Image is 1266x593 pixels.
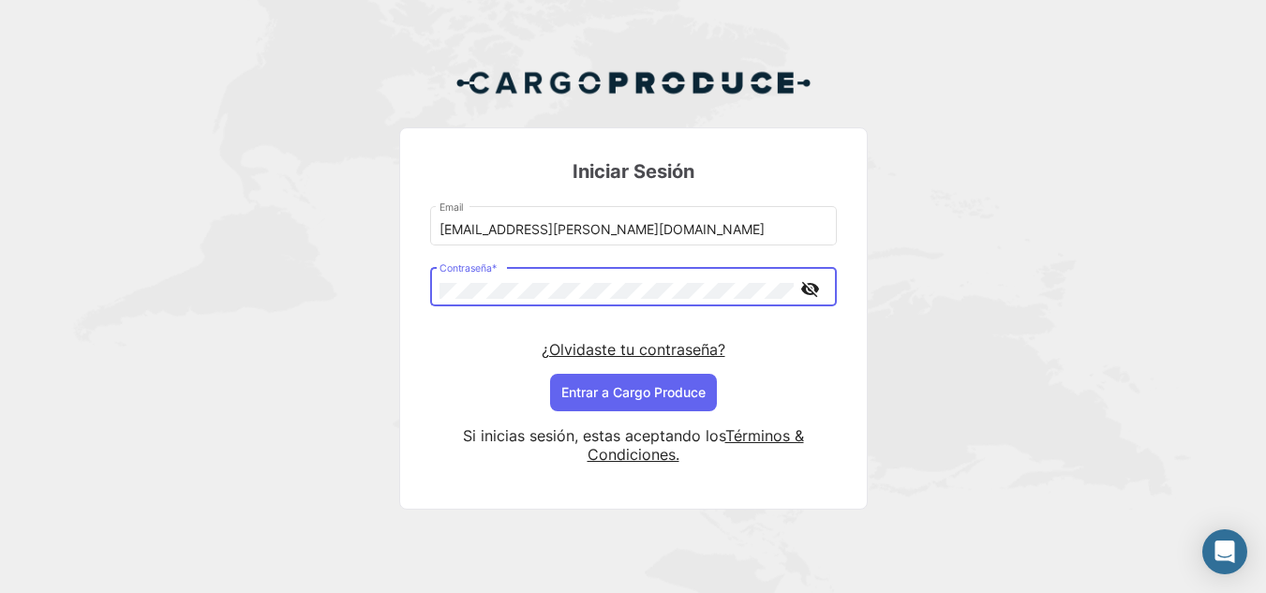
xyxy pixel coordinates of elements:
span: Si inicias sesión, estas aceptando los [463,426,725,445]
a: Términos & Condiciones. [588,426,804,464]
h3: Iniciar Sesión [430,158,837,185]
div: Abrir Intercom Messenger [1202,529,1247,574]
a: ¿Olvidaste tu contraseña? [542,340,725,359]
button: Entrar a Cargo Produce [550,374,717,411]
img: Cargo Produce Logo [455,60,812,105]
mat-icon: visibility_off [799,277,822,301]
input: Email [439,222,827,238]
